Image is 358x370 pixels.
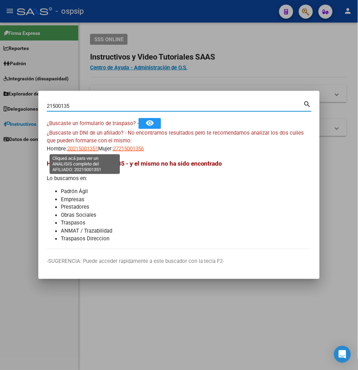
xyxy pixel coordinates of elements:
div: Hombre: Mujer: [47,129,311,153]
span: 27215001356 [113,146,144,152]
li: ANMAT / Trazabilidad [61,227,311,235]
li: Padrón Ágil [61,187,311,196]
span: Hemos buscado - 21500135 - y el mismo no ha sido encontrado [47,160,222,167]
mat-icon: search [303,99,312,108]
span: ¿Buscaste un formulario de traspaso? - [47,120,139,127]
p: -SUGERENCIA: Puede acceder rapidamente a este buscador con la tecla F2- [47,258,311,266]
div: Lo buscamos en: [47,159,311,243]
mat-icon: remove_red_eye [146,119,154,127]
li: Prestadores [61,203,311,211]
span: 20215001351 [67,146,98,152]
span: ¿Buscaste un DNI de un afiliado? - No encontramos resultados pero te recomendamos analizar los do... [47,130,304,144]
li: Traspasos Direccion [61,235,311,243]
li: Obras Sociales [61,211,311,220]
li: Empresas [61,196,311,204]
li: Traspasos [61,219,311,227]
div: Open Intercom Messenger [334,346,351,363]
